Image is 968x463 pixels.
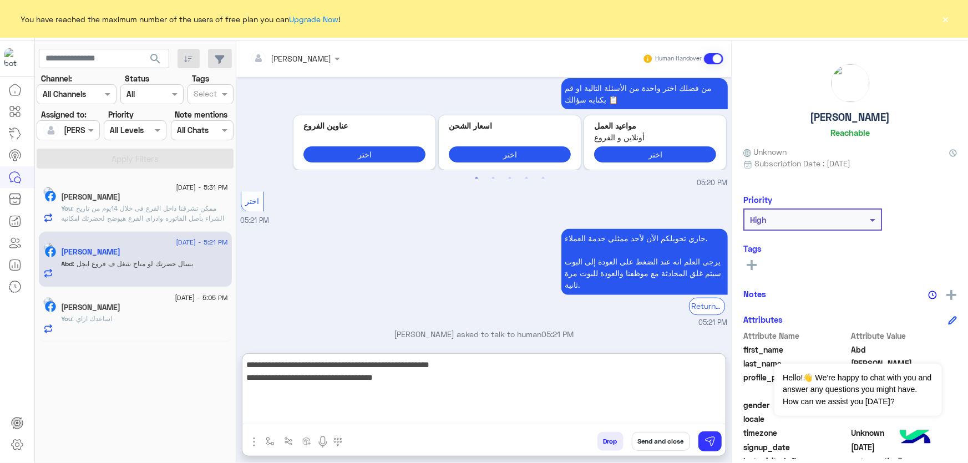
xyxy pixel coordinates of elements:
[241,217,270,225] span: 05:21 PM
[142,49,169,73] button: search
[302,437,311,446] img: create order
[175,293,227,303] span: [DATE] - 5:05 PM
[149,52,162,65] span: search
[743,195,772,205] h6: Priority
[743,413,849,425] span: locale
[245,197,259,206] span: اختر
[705,436,716,447] img: send message
[73,260,194,268] span: بسال حضرتك لو متاح شغل ف فروع ايجل
[303,146,425,162] button: اختر
[852,427,957,439] span: Unknown
[125,73,149,84] label: Status
[743,399,849,411] span: gender
[449,146,571,162] button: اختر
[538,173,549,184] button: 5 of 3
[743,372,849,397] span: profile_pic
[689,298,725,315] div: Return to Bot
[754,157,850,169] span: Subscription Date : [DATE]
[284,437,293,446] img: Trigger scenario
[449,120,571,131] p: اسعار الشحن
[21,13,341,25] span: You have reached the maximum number of the users of free plan you can !
[743,358,849,369] span: last_name
[632,432,690,451] button: Send and close
[832,64,869,102] img: picture
[62,247,121,257] h5: Abd Elrahman Mohamed
[280,432,298,450] button: Trigger scenario
[597,432,624,451] button: Drop
[261,432,280,450] button: select flow
[743,427,849,439] span: timezone
[594,120,716,131] p: مواعيد العمل
[62,303,121,312] h5: مصطفي زيان
[743,344,849,355] span: first_name
[743,330,849,342] span: Attribute Name
[896,419,935,457] img: hulul-logo.png
[316,435,330,449] img: send voice note
[45,191,56,202] img: Facebook
[810,111,890,124] h5: [PERSON_NAME]
[62,260,73,268] span: Abd
[471,173,482,184] button: 1 of 3
[830,128,870,138] h6: Reachable
[62,192,121,202] h5: Abdelhamed Kaoud
[852,441,957,453] span: 2025-03-06T09:16:54.895Z
[290,14,339,24] a: Upgrade Now
[594,131,716,143] span: أونلاين و الفروع
[241,329,728,340] p: [PERSON_NAME] asked to talk to human
[852,330,957,342] span: Attribute Value
[561,229,728,295] p: 14/8/2025, 5:21 PM
[504,173,515,184] button: 3 of 3
[41,73,72,84] label: Channel:
[41,109,87,120] label: Assigned to:
[743,314,783,324] h6: Attributes
[37,149,234,169] button: Apply Filters
[108,109,134,120] label: Priority
[266,437,275,446] img: select flow
[743,441,849,453] span: signup_date
[247,435,261,449] img: send attachment
[73,314,113,323] span: اساعدك ازاي
[743,146,787,157] span: Unknown
[176,237,227,247] span: [DATE] - 5:21 PM
[699,318,728,329] span: 05:21 PM
[43,123,59,138] img: defaultAdmin.png
[303,120,425,131] p: عناوين الفروع
[928,291,937,299] img: notes
[743,289,766,299] h6: Notes
[946,290,956,300] img: add
[333,437,342,446] img: make a call
[62,204,225,242] span: ممكن تشرفنا داخل الفرع فى خلال 14يوم من تاريخ الشراء بأصل الفاتوره وادراى الفرع هيوضح لحضرتك امكا...
[594,146,716,162] button: اختر
[774,364,941,416] span: Hello!👋 We're happy to chat with you and answer any questions you might have. How can we assist y...
[45,301,56,312] img: Facebook
[43,187,53,197] img: picture
[176,182,227,192] span: [DATE] - 5:31 PM
[175,109,227,120] label: Note mentions
[655,54,702,63] small: Human Handover
[298,432,316,450] button: create order
[45,246,56,257] img: Facebook
[192,88,217,102] div: Select
[192,73,209,84] label: Tags
[62,314,73,323] span: You
[940,13,951,24] button: ×
[43,297,53,307] img: picture
[4,48,24,68] img: 713415422032625
[488,173,499,184] button: 2 of 3
[43,242,53,252] img: picture
[561,78,728,109] p: 14/8/2025, 5:20 PM
[542,330,574,339] span: 05:21 PM
[697,179,728,189] span: 05:20 PM
[62,204,73,212] span: You
[521,173,532,184] button: 4 of 3
[743,243,957,253] h6: Tags
[852,413,957,425] span: null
